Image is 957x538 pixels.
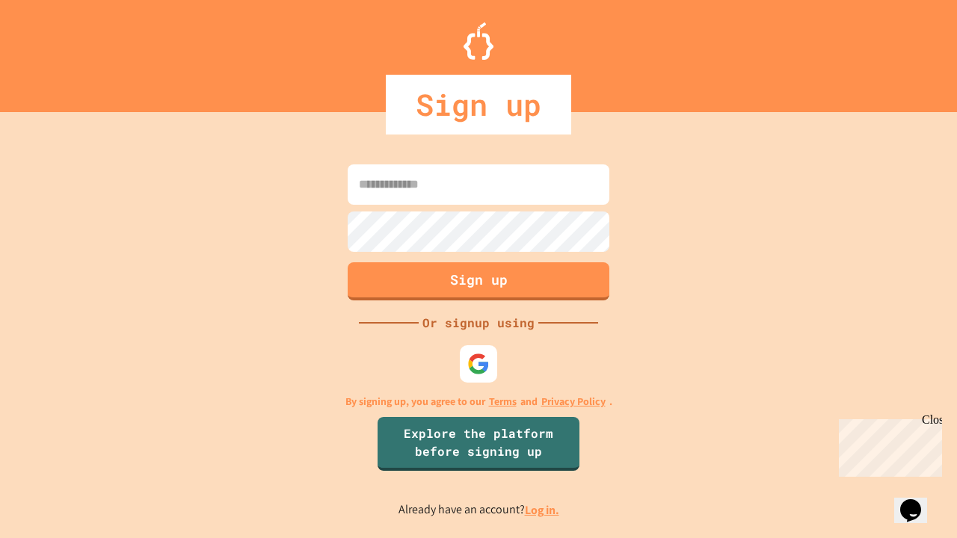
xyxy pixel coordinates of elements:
[464,22,493,60] img: Logo.svg
[386,75,571,134] div: Sign up
[833,413,942,477] iframe: chat widget
[399,501,559,519] p: Already have an account?
[894,478,942,523] iframe: chat widget
[6,6,103,95] div: Chat with us now!Close
[467,353,490,375] img: google-icon.svg
[541,394,606,409] a: Privacy Policy
[345,394,612,409] p: By signing up, you agree to our and .
[489,394,517,409] a: Terms
[419,314,538,332] div: Or signup using
[378,417,579,471] a: Explore the platform before signing up
[525,502,559,518] a: Log in.
[348,262,609,300] button: Sign up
